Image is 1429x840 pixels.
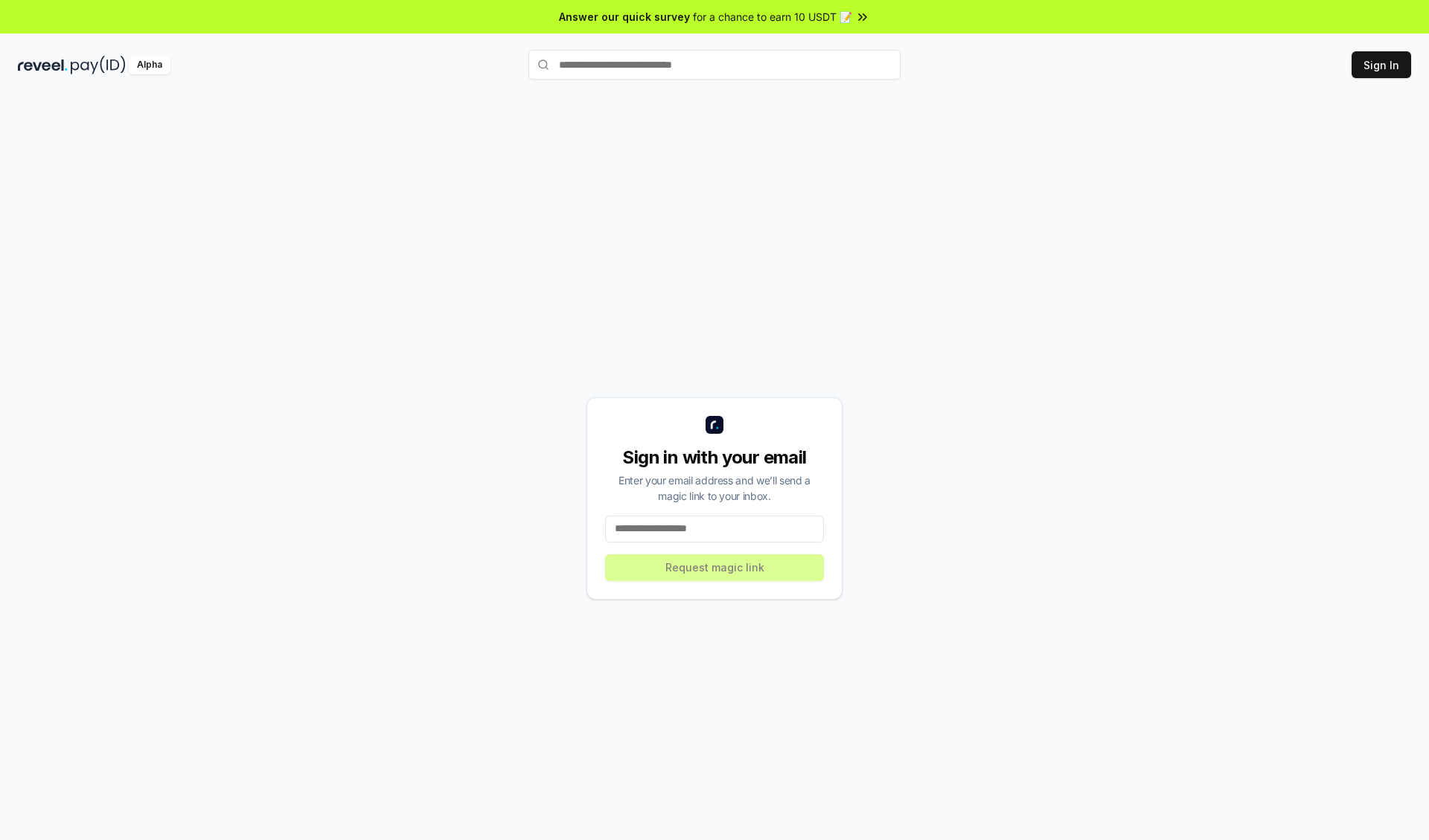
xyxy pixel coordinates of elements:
img: logo_small [706,416,723,434]
div: Sign in with your email [605,446,824,469]
div: Enter your email address and we’ll send a magic link to your inbox. [605,472,824,504]
img: pay_id [71,56,126,74]
span: for a chance to earn 10 USDT 📝 [693,9,852,25]
img: reveel_dark [18,56,68,74]
span: Answer our quick survey [559,9,690,25]
button: Sign In [1352,51,1411,78]
div: Alpha [129,56,170,74]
